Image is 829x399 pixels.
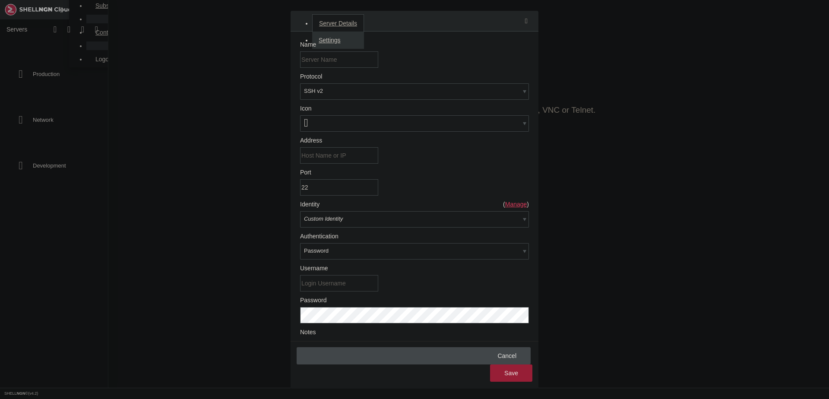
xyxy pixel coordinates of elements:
[300,233,529,240] label: Authentication
[300,275,378,291] input: Login Username
[300,51,378,68] input: Server Name
[300,169,529,176] label: Port
[300,73,529,80] label: Protocol
[300,83,529,100] div: SSH v2
[490,364,532,382] button: Save
[520,14,533,28] a: Close
[319,20,357,27] span: Server Details
[300,243,529,260] div: Password
[300,179,378,196] input: Port Number
[313,16,364,29] a: Server Details
[300,41,529,48] label: Name
[304,247,329,254] span: Password
[300,211,529,228] div: Custom Identity
[300,201,529,208] label: Identity
[503,201,529,208] span: ( )
[297,347,531,364] div: Cancel
[300,147,378,164] input: Host Name or IP
[300,297,529,304] label: Password
[300,105,529,112] label: Icon
[505,201,527,208] a: Manage
[304,88,323,94] span: SSH v2
[300,137,529,144] label: Address
[304,215,343,222] i: Custom Identity
[300,265,529,272] label: Username
[300,329,529,336] label: Notes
